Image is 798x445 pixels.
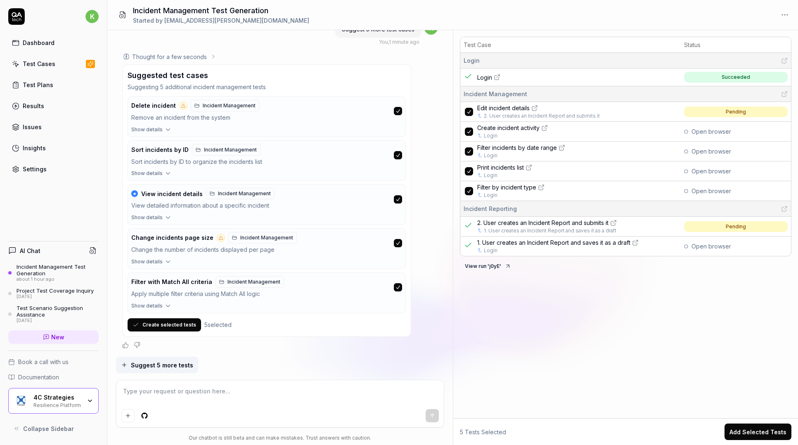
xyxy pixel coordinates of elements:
[134,342,140,348] button: Negative feedback
[17,277,99,282] div: about 1 hour ago
[23,38,54,47] div: Dashboard
[116,434,444,442] div: Our chatbot is still beta and can make mistakes. Trust answers with caution.
[464,204,517,213] span: Incident Reporting
[131,289,391,299] div: Apply multiple filter criteria using Match All logic
[722,73,750,81] div: Succeeded
[477,163,524,172] span: Print incidents list
[206,188,275,199] a: Incident Management
[131,201,391,211] div: View detailed information about a specific incident
[33,394,81,401] div: 4C Strategies
[131,214,163,221] span: Show details
[132,52,207,61] div: Thought for a few seconds
[477,238,630,247] span: 1. User creates an Incident Report and saves it as a draft
[8,119,99,135] a: Issues
[192,144,260,156] a: Incident Management
[460,37,681,53] th: Test Case
[477,123,540,132] span: Create incident activity
[17,318,99,324] div: [DATE]
[203,102,256,109] span: Incident Management
[131,361,193,369] span: Suggest 5 more tests
[484,192,497,199] a: Login
[18,357,69,366] span: Book a call with us
[204,146,257,154] span: Incident Management
[128,302,405,313] button: Show details
[128,318,201,331] button: Create selected tests
[131,102,176,109] span: Delete incident
[342,26,414,33] span: Suggest 5 more test cases
[691,187,731,195] span: Open browser
[164,17,309,24] span: [EMAIL_ADDRESS][PERSON_NAME][DOMAIN_NAME]
[484,172,497,179] a: Login
[131,258,163,265] span: Show details
[8,98,99,114] a: Results
[477,104,679,112] a: Edit incident details
[8,161,99,177] a: Settings
[128,229,405,258] button: Change incidents page sizeIncident ManagementChange the number of incidents displayed per page
[33,401,81,408] div: Resilience Platform
[477,123,679,132] a: Create incident activity
[128,141,405,170] button: Sort incidents by IDIncident ManagementSort incidents by ID to organize the incidents list
[484,227,616,234] a: 1. User creates an Incident Report and saves it as a draft
[141,190,203,198] span: View incident details
[85,8,99,25] button: k
[191,100,259,111] a: Incident Management
[23,424,74,433] span: Collapse Sidebar
[460,261,516,270] a: View run 'j0yE'
[131,126,163,133] span: Show details
[23,144,46,152] div: Insights
[477,73,492,82] span: Login
[691,147,731,156] span: Open browser
[379,38,419,46] div: , 1 minute ago
[477,218,609,227] span: 2. User creates an Incident Report and submits it
[477,183,679,192] a: Filter by incident type
[131,113,391,123] div: Remove an incident from the system
[484,247,497,254] a: Login
[17,263,99,277] div: Incident Management Test Generation
[204,320,232,329] div: 5 selected
[477,183,536,192] span: Filter by incident type
[484,132,497,140] a: Login
[477,73,679,82] a: Login
[8,357,99,366] a: Book a call with us
[116,357,198,373] button: Suggest 5 more tests
[8,56,99,72] a: Test Cases
[131,170,163,177] span: Show details
[691,242,731,251] span: Open browser
[85,10,99,23] span: k
[477,104,530,112] span: Edit incident details
[460,428,506,436] span: 5 Tests Selected
[23,102,44,110] div: Results
[215,276,284,288] a: Incident Management
[477,238,679,247] a: 1. User creates an Incident Report and saves it as a draft
[681,37,791,53] th: Status
[23,165,47,173] div: Settings
[17,305,99,318] div: Test Scenario Suggestion Assistance
[725,424,791,440] button: Add Selected Tests
[23,80,53,89] div: Test Plans
[51,333,64,341] span: New
[8,263,99,282] a: Incident Management Test Generationabout 1 hour ago
[227,278,280,286] span: Incident Management
[379,39,388,45] span: You
[17,294,94,300] div: [DATE]
[128,70,208,81] h3: Suggested test cases
[128,83,406,91] p: Suggesting 5 additional incident management tests
[23,123,42,131] div: Issues
[131,278,212,286] span: Filter with Match All criteria
[131,245,391,255] div: Change the number of incidents displayed per page
[477,143,679,152] a: Filter incidents by date range
[131,234,213,241] span: Change incidents page size
[8,420,99,437] button: Collapse Sidebar
[484,112,600,120] a: 2. User creates an Incident Report and submits it
[20,246,40,255] h4: AI Chat
[18,373,59,381] span: Documentation
[726,108,746,116] div: Pending
[8,287,99,300] a: Project Test Coverage Inquiry[DATE]
[128,126,405,137] button: Show details
[8,373,99,381] a: Documentation
[8,35,99,51] a: Dashboard
[14,393,28,408] img: 4C Strategies Logo
[17,287,94,294] div: Project Test Coverage Inquiry
[121,409,135,422] button: Add attachment
[133,16,309,25] div: Started by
